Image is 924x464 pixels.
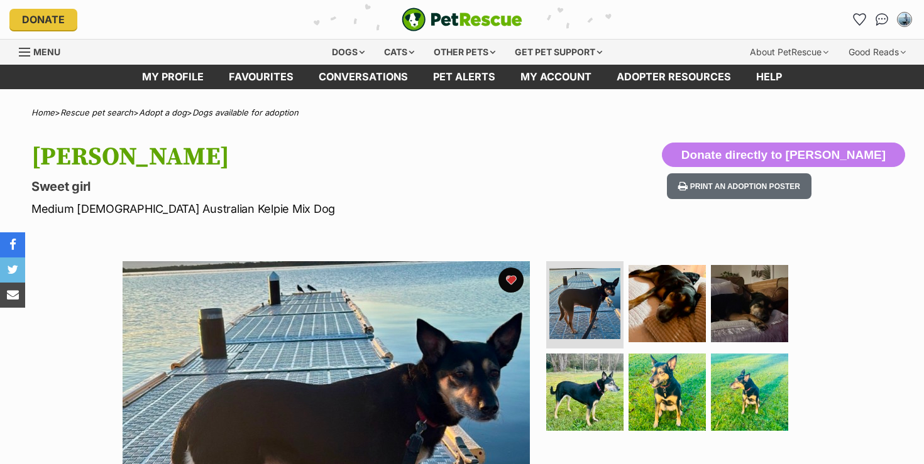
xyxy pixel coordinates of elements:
[876,13,889,26] img: chat-41dd97257d64d25036548639549fe6c8038ab92f7586957e7f3b1b290dea8141.svg
[33,46,60,57] span: Menu
[849,9,869,30] a: Favourites
[421,65,508,89] a: Pet alerts
[19,40,69,62] a: Menu
[31,143,563,171] h1: [PERSON_NAME]
[744,65,795,89] a: Help
[662,143,905,168] button: Donate directly to [PERSON_NAME]
[549,268,620,339] img: Photo of Delia
[546,353,624,431] img: Photo of Delia
[425,40,504,65] div: Other pets
[31,178,563,195] p: Sweet girl
[629,265,706,342] img: Photo of Delia
[192,107,299,117] a: Dogs available for adoption
[402,8,522,31] a: PetRescue
[402,8,522,31] img: logo-e224e6f780fb5917bec1dbf3a21bbac754714ae5b6737aabdf751b685950b380.svg
[629,353,706,431] img: Photo of Delia
[60,107,133,117] a: Rescue pet search
[216,65,306,89] a: Favourites
[894,9,915,30] button: My account
[741,40,837,65] div: About PetRescue
[323,40,373,65] div: Dogs
[506,40,611,65] div: Get pet support
[898,13,911,26] img: Tracee Hutchison profile pic
[604,65,744,89] a: Adopter resources
[711,265,788,342] img: Photo of Delia
[849,9,915,30] ul: Account quick links
[840,40,915,65] div: Good Reads
[498,267,524,293] button: favourite
[139,107,187,117] a: Adopt a dog
[711,353,788,431] img: Photo of Delia
[872,9,892,30] a: Conversations
[375,40,423,65] div: Cats
[667,173,811,199] button: Print an adoption poster
[31,200,563,217] p: Medium [DEMOGRAPHIC_DATA] Australian Kelpie Mix Dog
[31,107,55,117] a: Home
[306,65,421,89] a: conversations
[508,65,604,89] a: My account
[9,9,77,30] a: Donate
[129,65,216,89] a: My profile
